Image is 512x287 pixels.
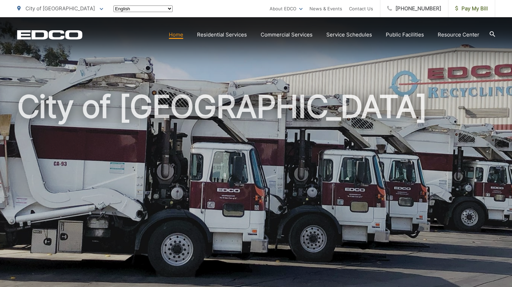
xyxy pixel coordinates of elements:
a: About EDCO [270,4,303,13]
a: Public Facilities [386,31,424,39]
span: City of [GEOGRAPHIC_DATA] [25,5,95,12]
a: Home [169,31,183,39]
a: Contact Us [349,4,373,13]
a: Resource Center [438,31,479,39]
a: Residential Services [197,31,247,39]
a: Commercial Services [261,31,313,39]
select: Select a language [113,6,173,12]
a: EDCD logo. Return to the homepage. [17,30,83,40]
a: Service Schedules [326,31,372,39]
a: News & Events [309,4,342,13]
span: Pay My Bill [455,4,488,13]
